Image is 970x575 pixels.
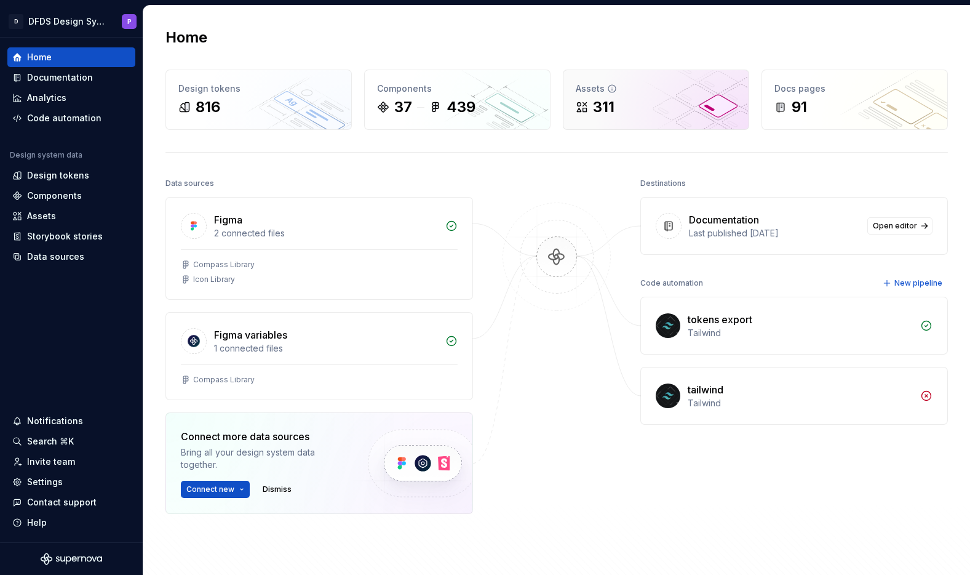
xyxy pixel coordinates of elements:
[27,251,84,263] div: Data sources
[186,485,234,494] span: Connect new
[7,472,135,492] a: Settings
[7,513,135,533] button: Help
[688,327,913,339] div: Tailwind
[214,328,287,342] div: Figma variables
[41,553,102,565] svg: Supernova Logo
[27,435,74,448] div: Search ⌘K
[576,82,736,95] div: Assets
[165,312,473,400] a: Figma variables1 connected filesCompass Library
[640,275,703,292] div: Code automation
[688,397,913,409] div: Tailwind
[447,97,475,117] div: 439
[27,169,89,182] div: Design tokens
[27,456,75,468] div: Invite team
[10,150,82,160] div: Design system data
[377,82,538,95] div: Components
[27,71,93,84] div: Documentation
[165,175,214,192] div: Data sources
[7,186,135,206] a: Components
[7,247,135,267] a: Data sources
[2,8,140,34] button: DDFDS Design SystemP
[214,227,438,239] div: 2 connected files
[181,481,250,498] button: Connect new
[364,70,551,130] a: Components37439
[28,15,107,28] div: DFDS Design System
[879,275,948,292] button: New pipeline
[867,217,932,235] a: Open editor
[257,481,297,498] button: Dismiss
[7,88,135,108] a: Analytics
[27,517,47,529] div: Help
[27,112,101,124] div: Code automation
[27,476,63,488] div: Settings
[563,70,749,130] a: Assets311
[7,166,135,185] a: Design tokens
[873,221,917,231] span: Open editor
[27,51,52,63] div: Home
[394,97,412,117] div: 37
[9,14,23,29] div: D
[774,82,935,95] div: Docs pages
[688,382,723,397] div: tailwind
[7,68,135,87] a: Documentation
[7,47,135,67] a: Home
[165,197,473,300] a: Figma2 connected filesCompass LibraryIcon Library
[263,485,292,494] span: Dismiss
[165,70,352,130] a: Design tokens816
[7,206,135,226] a: Assets
[193,275,235,284] div: Icon Library
[178,82,339,95] div: Design tokens
[27,190,82,202] div: Components
[7,452,135,472] a: Invite team
[27,92,66,104] div: Analytics
[7,411,135,431] button: Notifications
[193,260,255,270] div: Compass Library
[181,429,347,444] div: Connect more data sources
[127,17,132,26] div: P
[689,227,860,239] div: Last published [DATE]
[792,97,807,117] div: 91
[196,97,220,117] div: 816
[165,28,207,47] h2: Home
[7,227,135,246] a: Storybook stories
[894,278,942,288] span: New pipeline
[7,493,135,512] button: Contact support
[761,70,948,130] a: Docs pages91
[214,212,242,227] div: Figma
[593,97,614,117] div: 311
[7,432,135,451] button: Search ⌘K
[27,415,83,427] div: Notifications
[181,446,347,471] div: Bring all your design system data together.
[689,212,759,227] div: Documentation
[27,210,56,222] div: Assets
[640,175,686,192] div: Destinations
[688,312,752,327] div: tokens export
[7,108,135,128] a: Code automation
[193,375,255,385] div: Compass Library
[27,230,103,243] div: Storybook stories
[27,496,97,509] div: Contact support
[214,342,438,355] div: 1 connected files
